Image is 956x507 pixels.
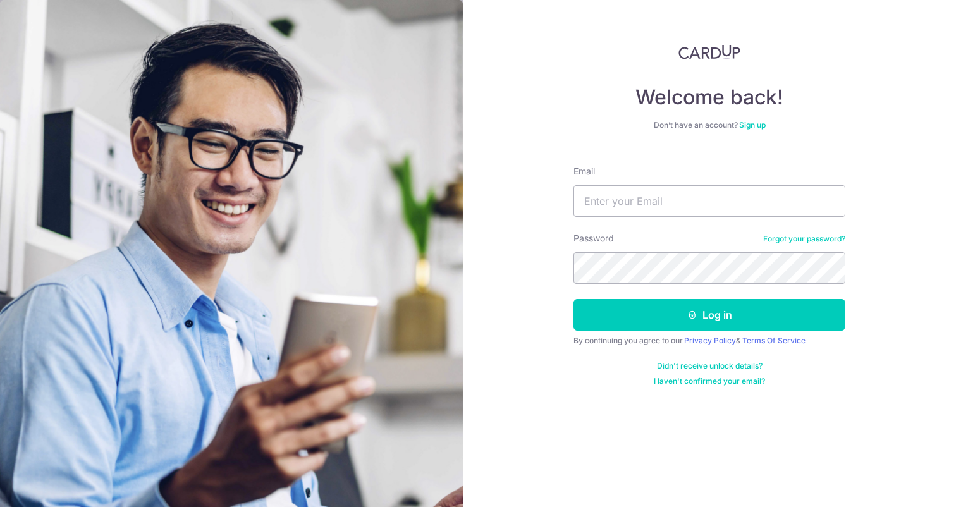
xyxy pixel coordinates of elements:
[763,234,845,244] a: Forgot your password?
[573,165,595,178] label: Email
[573,299,845,331] button: Log in
[742,336,806,345] a: Terms Of Service
[573,85,845,110] h4: Welcome back!
[573,336,845,346] div: By continuing you agree to our &
[573,232,614,245] label: Password
[657,361,763,371] a: Didn't receive unlock details?
[739,120,766,130] a: Sign up
[684,336,736,345] a: Privacy Policy
[573,120,845,130] div: Don’t have an account?
[573,185,845,217] input: Enter your Email
[678,44,740,59] img: CardUp Logo
[654,376,765,386] a: Haven't confirmed your email?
